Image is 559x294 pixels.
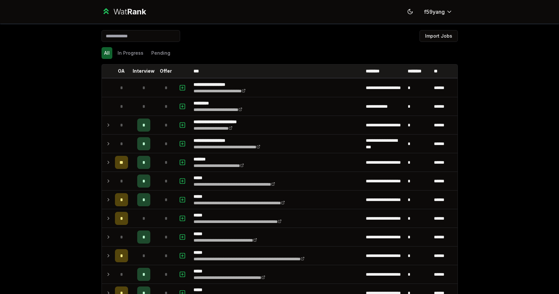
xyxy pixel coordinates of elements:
button: f59yang [419,6,458,18]
div: Wat [113,7,146,17]
span: f59yang [424,8,445,16]
button: Pending [149,47,173,59]
p: OA [118,68,125,74]
p: Interview [133,68,155,74]
span: Rank [127,7,146,16]
button: Import Jobs [419,30,458,42]
button: All [102,47,112,59]
p: Offer [160,68,172,74]
a: WatRank [102,7,146,17]
button: In Progress [115,47,146,59]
